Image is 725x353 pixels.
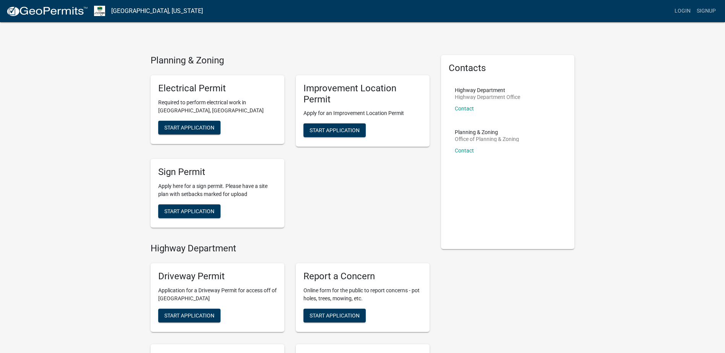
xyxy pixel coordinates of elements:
[164,208,214,214] span: Start Application
[449,63,567,74] h5: Contacts
[303,309,366,322] button: Start Application
[164,312,214,318] span: Start Application
[158,83,277,94] h5: Electrical Permit
[151,55,430,66] h4: Planning & Zoning
[158,167,277,178] h5: Sign Permit
[158,309,221,322] button: Start Application
[694,4,719,18] a: Signup
[151,243,430,254] h4: Highway Department
[164,124,214,130] span: Start Application
[310,312,360,318] span: Start Application
[111,5,203,18] a: [GEOGRAPHIC_DATA], [US_STATE]
[303,83,422,105] h5: Improvement Location Permit
[455,130,519,135] p: Planning & Zoning
[455,136,519,142] p: Office of Planning & Zoning
[158,204,221,218] button: Start Application
[94,6,105,16] img: Morgan County, Indiana
[310,127,360,133] span: Start Application
[303,271,422,282] h5: Report a Concern
[303,123,366,137] button: Start Application
[455,87,520,93] p: Highway Department
[158,182,277,198] p: Apply here for a sign permit. Please have a site plan with setbacks marked for upload
[455,105,474,112] a: Contact
[158,271,277,282] h5: Driveway Permit
[158,99,277,115] p: Required to perform electrical work in [GEOGRAPHIC_DATA], [GEOGRAPHIC_DATA]
[158,121,221,134] button: Start Application
[671,4,694,18] a: Login
[158,287,277,303] p: Application for a Driveway Permit for access off of [GEOGRAPHIC_DATA]
[455,147,474,154] a: Contact
[303,109,422,117] p: Apply for an Improvement Location Permit
[455,94,520,100] p: Highway Department Office
[303,287,422,303] p: Online form for the public to report concerns - pot holes, trees, mowing, etc.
